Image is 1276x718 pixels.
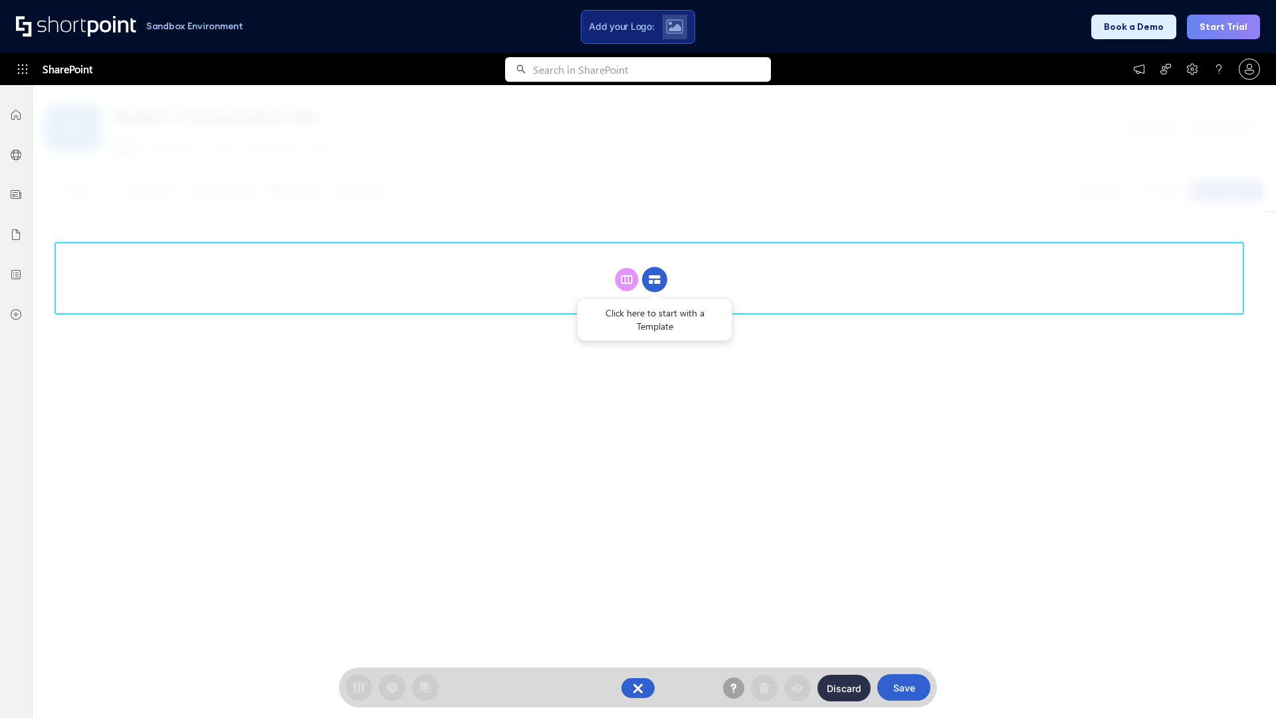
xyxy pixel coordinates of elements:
[589,21,654,33] span: Add your Logo:
[1091,15,1176,39] button: Book a Demo
[533,57,771,82] input: Search in SharePoint
[666,19,683,34] img: Upload logo
[146,23,243,30] h1: Sandbox Environment
[1210,654,1276,718] iframe: Chat Widget
[877,674,930,701] button: Save
[817,675,871,701] button: Discard
[43,53,92,85] span: SharePoint
[1187,15,1260,39] button: Start Trial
